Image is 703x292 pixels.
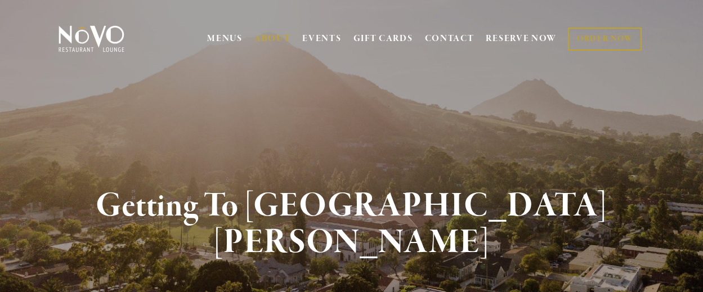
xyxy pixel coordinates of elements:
a: GIFT CARDS [353,28,413,50]
a: EVENTS [302,33,341,44]
a: MENUS [207,33,243,44]
img: Novo Restaurant &amp; Lounge [56,25,127,53]
h1: Getting To [GEOGRAPHIC_DATA][PERSON_NAME] [74,188,629,261]
a: ABOUT [254,33,291,44]
a: ORDER NOW [568,28,642,51]
a: CONTACT [425,28,474,50]
a: RESERVE NOW [486,28,557,50]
